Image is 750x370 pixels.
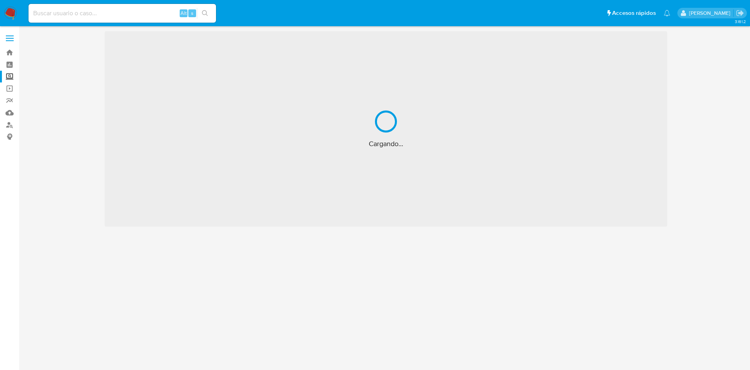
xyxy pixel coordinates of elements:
[191,9,193,17] span: s
[369,139,403,148] span: Cargando...
[736,9,744,17] a: Salir
[197,8,213,19] button: search-icon
[612,9,656,17] span: Accesos rápidos
[180,9,187,17] span: Alt
[664,10,670,16] a: Notificaciones
[689,9,733,17] p: ivonne.perezonofre@mercadolibre.com.mx
[29,8,216,18] input: Buscar usuario o caso...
